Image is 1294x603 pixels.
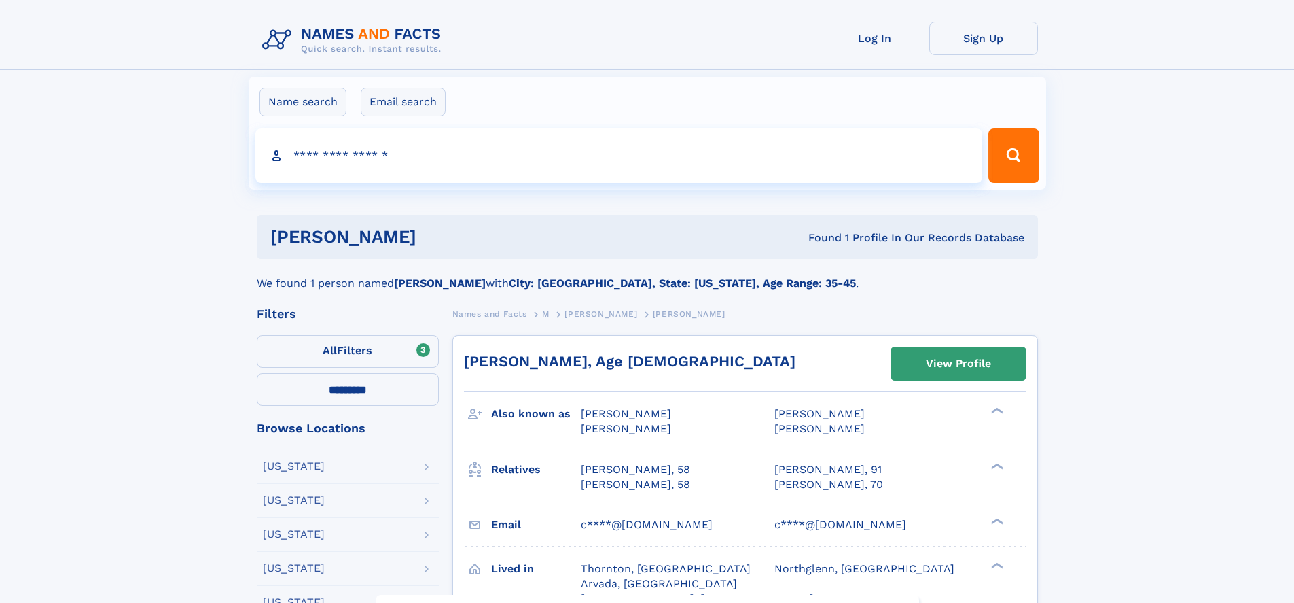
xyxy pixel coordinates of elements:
b: City: [GEOGRAPHIC_DATA], State: [US_STATE], Age Range: 35-45 [509,277,856,290]
div: ❯ [988,407,1004,415]
h3: Lived in [491,557,581,581]
button: Search Button [988,128,1039,183]
input: search input [255,128,983,183]
div: Browse Locations [257,422,439,434]
a: Names and Facts [452,305,527,322]
div: Found 1 Profile In Our Records Database [612,230,1024,245]
label: Filters [257,335,439,368]
a: [PERSON_NAME], Age [DEMOGRAPHIC_DATA] [464,353,795,370]
h1: [PERSON_NAME] [270,228,613,245]
div: [US_STATE] [263,461,325,472]
span: M [542,309,550,319]
span: Thornton, [GEOGRAPHIC_DATA] [581,562,751,575]
h3: Email [491,513,581,536]
span: [PERSON_NAME] [581,407,671,420]
span: [PERSON_NAME] [564,309,637,319]
div: ❯ [988,462,1004,470]
div: [US_STATE] [263,495,325,506]
b: [PERSON_NAME] [394,277,486,290]
a: View Profile [891,347,1026,380]
span: [PERSON_NAME] [581,422,671,435]
h3: Relatives [491,458,581,481]
span: Arvada, [GEOGRAPHIC_DATA] [581,577,737,590]
a: [PERSON_NAME], 58 [581,462,690,477]
div: [US_STATE] [263,563,325,574]
a: [PERSON_NAME], 91 [774,462,882,477]
div: Filters [257,308,439,320]
a: Log In [821,22,929,55]
span: All [323,344,337,357]
h3: Also known as [491,402,581,426]
a: [PERSON_NAME] [564,305,637,322]
a: M [542,305,550,322]
img: Logo Names and Facts [257,22,452,58]
div: ❯ [988,561,1004,570]
a: [PERSON_NAME], 58 [581,477,690,492]
span: Northglenn, [GEOGRAPHIC_DATA] [774,562,954,575]
div: [US_STATE] [263,529,325,540]
a: [PERSON_NAME], 70 [774,477,883,492]
div: We found 1 person named with . [257,259,1038,292]
span: [PERSON_NAME] [653,309,725,319]
label: Name search [259,88,346,116]
div: View Profile [926,348,991,379]
span: [PERSON_NAME] [774,407,865,420]
span: [PERSON_NAME] [774,422,865,435]
div: ❯ [988,517,1004,526]
label: Email search [361,88,446,116]
a: Sign Up [929,22,1038,55]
